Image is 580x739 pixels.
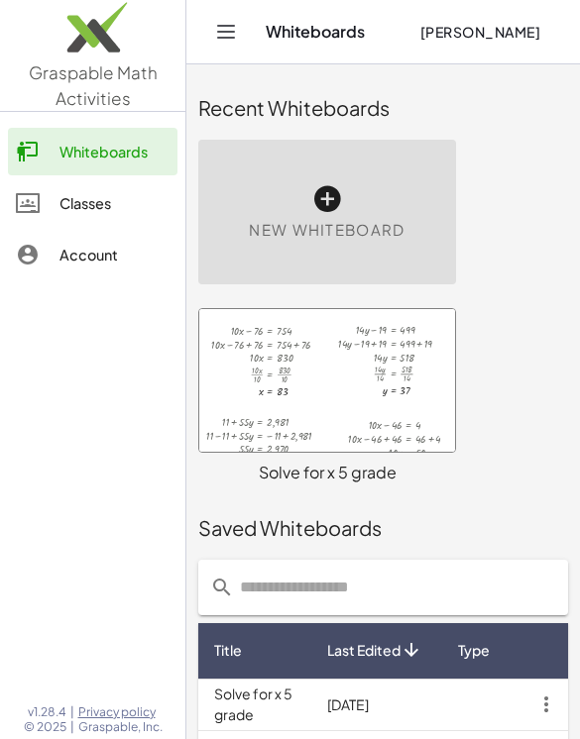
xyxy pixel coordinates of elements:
span: | [70,704,74,720]
div: Solve for x 5 grade [198,461,456,484]
span: Last Edited [327,640,401,661]
button: Toggle navigation [210,16,242,48]
span: Graspable, Inc. [78,719,163,735]
div: Saved Whiteboards [198,514,568,542]
span: v1.28.4 [28,704,66,720]
div: Classes [59,191,170,215]
button: [PERSON_NAME] [404,14,556,50]
span: [PERSON_NAME] [419,23,540,41]
div: Whiteboards [59,140,170,163]
td: Solve for x 5 grade [198,679,311,730]
a: Privacy policy [78,704,163,720]
span: © 2025 [24,719,66,735]
i: prepended action [210,576,234,599]
span: Graspable Math Activities [29,61,158,109]
span: | [70,719,74,735]
div: Recent Whiteboards [198,94,568,122]
div: Account [59,243,170,266]
span: New Whiteboard [249,219,405,242]
span: Title [214,640,242,661]
td: [DATE] [311,679,439,730]
span: Type [458,640,490,661]
a: Whiteboards [8,128,177,175]
a: Account [8,231,177,278]
a: Classes [8,179,177,227]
